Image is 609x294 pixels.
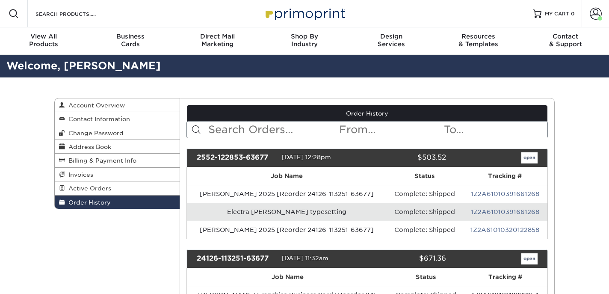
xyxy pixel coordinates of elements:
td: Complete: Shipped [387,185,462,203]
a: open [521,253,538,264]
div: $503.52 [361,152,452,163]
span: Address Book [65,143,111,150]
span: [DATE] 12:28pm [282,154,331,160]
td: Complete: Shipped [387,221,462,239]
span: Business [87,33,174,40]
a: Order History [55,196,180,209]
th: Job Name [187,167,387,185]
a: Invoices [55,168,180,181]
a: Active Orders [55,181,180,195]
div: & Support [522,33,609,48]
a: 1Z2A61010320122858 [470,226,539,233]
th: Tracking # [463,268,547,286]
a: BusinessCards [87,27,174,55]
span: Active Orders [65,185,111,192]
input: From... [338,122,443,138]
a: Direct MailMarketing [174,27,261,55]
span: Invoices [65,171,93,178]
span: Account Overview [65,102,125,109]
img: Primoprint [262,4,347,23]
th: Tracking # [463,167,547,185]
td: Complete: Shipped [387,203,462,221]
a: Change Password [55,126,180,140]
input: To... [443,122,547,138]
a: Billing & Payment Info [55,154,180,167]
span: Design [348,33,435,40]
td: Electra [PERSON_NAME] typesetting [187,203,387,221]
div: Industry [261,33,348,48]
span: MY CART [545,10,569,18]
td: [PERSON_NAME] 2025 [Reorder 24126-113251-63677] [187,221,387,239]
a: Account Overview [55,98,180,112]
div: Services [348,33,435,48]
a: open [521,152,538,163]
th: Job Name [187,268,389,286]
a: Shop ByIndustry [261,27,348,55]
span: Change Password [65,130,124,137]
a: Address Book [55,140,180,154]
input: Search Orders... [207,122,339,138]
div: 24126-113251-63677 [190,253,282,264]
span: Direct Mail [174,33,261,40]
input: SEARCH PRODUCTS..... [35,9,118,19]
span: [DATE] 11:32am [282,255,328,261]
a: Contact& Support [522,27,609,55]
span: Contact [522,33,609,40]
a: 1Z2A61010391661268 [471,190,539,197]
td: [PERSON_NAME] 2025 [Reorder 24126-113251-63677] [187,185,387,203]
span: Order History [65,199,111,206]
span: Shop By [261,33,348,40]
a: Contact Information [55,112,180,126]
a: 1Z2A61010391661268 [471,208,539,215]
div: Marketing [174,33,261,48]
span: Billing & Payment Info [65,157,136,164]
a: Order History [187,105,548,122]
div: 2552-122853-63677 [190,152,282,163]
th: Status [389,268,463,286]
div: & Templates [435,33,522,48]
div: Cards [87,33,174,48]
span: Contact Information [65,116,130,122]
a: Resources& Templates [435,27,522,55]
span: Resources [435,33,522,40]
span: 0 [571,11,575,17]
a: DesignServices [348,27,435,55]
th: Status [387,167,462,185]
div: $671.36 [361,253,452,264]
